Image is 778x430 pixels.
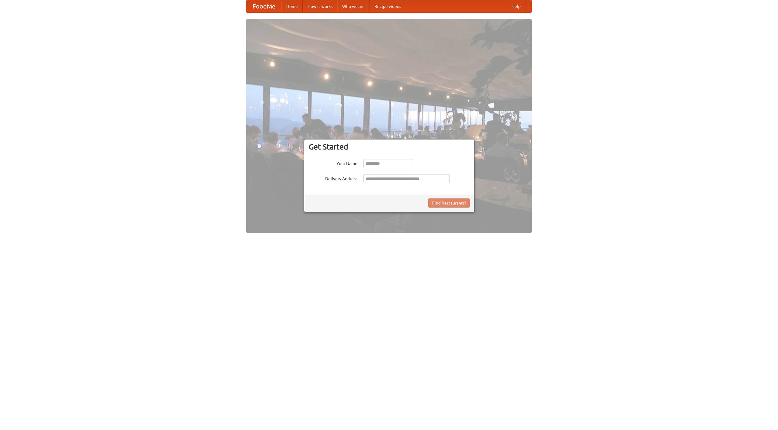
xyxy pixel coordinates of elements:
button: Find Restaurants! [428,198,470,208]
label: Delivery Address [309,174,357,182]
a: FoodMe [246,0,281,12]
label: Your Name [309,159,357,167]
a: How it works [303,0,337,12]
a: Recipe videos [370,0,406,12]
a: Who we are [337,0,370,12]
h3: Get Started [309,142,470,151]
a: Help [507,0,525,12]
a: Home [281,0,303,12]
